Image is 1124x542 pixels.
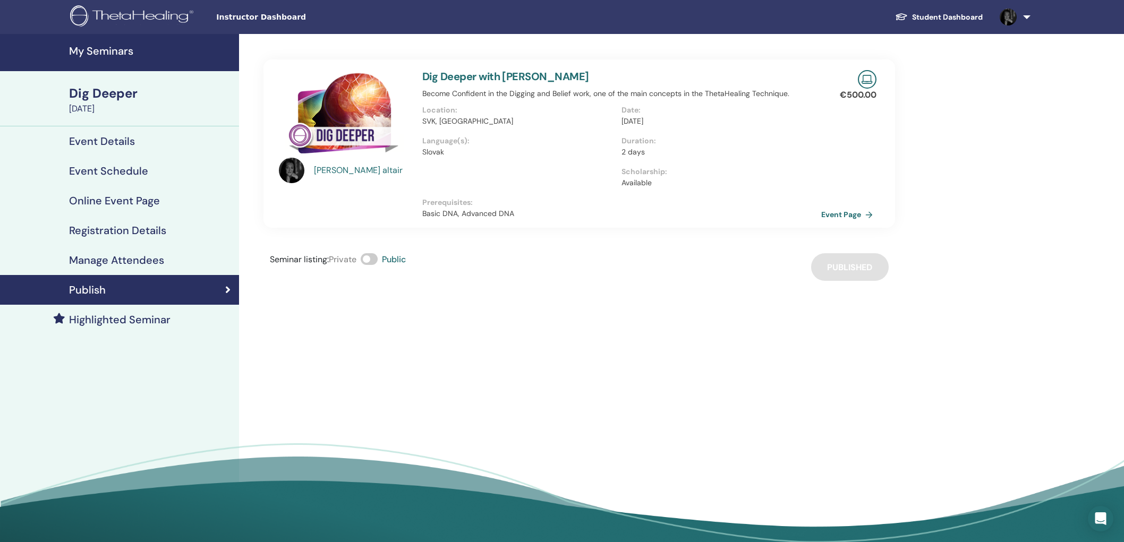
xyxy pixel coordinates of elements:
[422,70,589,83] a: Dig Deeper with [PERSON_NAME]
[69,165,148,177] h4: Event Schedule
[621,135,814,147] p: Duration :
[63,84,239,115] a: Dig Deeper[DATE]
[621,147,814,158] p: 2 days
[422,147,615,158] p: Slovak
[69,313,171,326] h4: Highlighted Seminar
[621,105,814,116] p: Date :
[422,197,821,208] p: Prerequisites :
[1088,506,1113,531] div: Open Intercom Messenger
[858,70,876,89] img: Live Online Seminar
[621,166,814,177] p: Scholarship :
[69,102,233,115] div: [DATE]
[422,135,615,147] p: Language(s) :
[216,12,376,23] span: Instructor Dashboard
[69,254,164,266] h4: Manage Attendees
[279,158,304,183] img: default.jpg
[422,116,615,127] p: SVK, [GEOGRAPHIC_DATA]
[70,5,197,29] img: logo.png
[69,84,233,102] div: Dig Deeper
[422,208,821,219] p: Basic DNA, Advanced DNA
[69,135,135,148] h4: Event Details
[895,12,908,21] img: graduation-cap-white.svg
[279,70,410,161] img: Dig Deeper
[69,283,106,296] h4: Publish
[887,7,991,27] a: Student Dashboard
[821,207,877,222] a: Event Page
[69,224,166,237] h4: Registration Details
[69,194,160,207] h4: Online Event Page
[69,45,233,57] h4: My Seminars
[1000,8,1017,25] img: default.jpg
[840,89,876,101] p: € 500.00
[422,88,821,99] p: Become Confident in the Digging and Belief work, one of the main concepts in the ThetaHealing Tec...
[382,254,406,265] span: Public
[621,116,814,127] p: [DATE]
[329,254,356,265] span: Private
[422,105,615,116] p: Location :
[270,254,329,265] span: Seminar listing :
[314,164,412,177] a: [PERSON_NAME] altair
[621,177,814,188] p: Available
